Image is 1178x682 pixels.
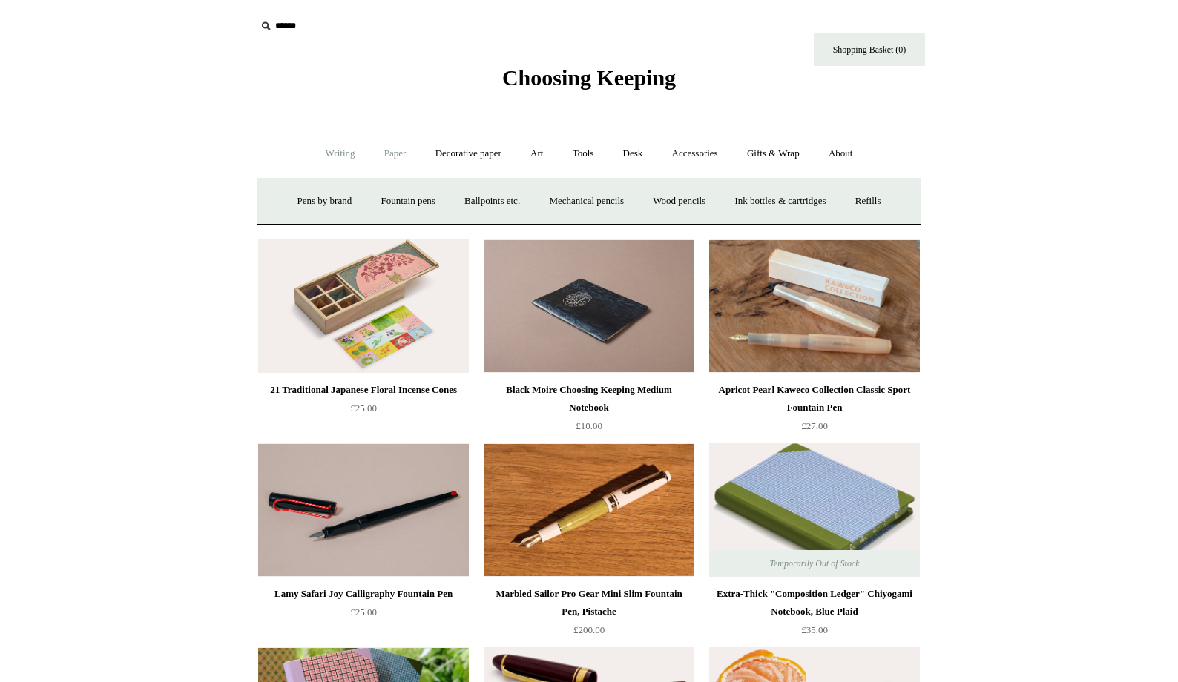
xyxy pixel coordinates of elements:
span: Choosing Keeping [502,65,676,90]
img: 21 Traditional Japanese Floral Incense Cones [258,239,469,373]
img: Lamy Safari Joy Calligraphy Fountain Pen [258,443,469,577]
a: Apricot Pearl Kaweco Collection Classic Sport Fountain Pen Apricot Pearl Kaweco Collection Classi... [709,239,920,373]
a: Tools [559,134,608,173]
a: Accessories [659,134,731,173]
a: Gifts & Wrap [734,134,813,173]
a: Paper [371,134,420,173]
span: Temporarily Out of Stock [754,550,874,577]
a: Writing [312,134,369,173]
a: Black Moire Choosing Keeping Medium Notebook £10.00 [484,381,694,442]
span: £25.00 [350,403,377,414]
a: Extra-Thick "Composition Ledger" Chiyogami Notebook, Blue Plaid Extra-Thick "Composition Ledger" ... [709,443,920,577]
div: Marbled Sailor Pro Gear Mini Slim Fountain Pen, Pistache [487,585,691,620]
a: Desk [610,134,657,173]
a: Art [517,134,556,173]
span: £25.00 [350,606,377,618]
div: Black Moire Choosing Keeping Medium Notebook [487,381,691,417]
a: Choosing Keeping [502,77,676,87]
a: Marbled Sailor Pro Gear Mini Slim Fountain Pen, Pistache £200.00 [484,585,694,646]
img: Black Moire Choosing Keeping Medium Notebook [484,239,694,373]
a: Ink bottles & cartridges [721,182,839,221]
a: Ballpoints etc. [451,182,533,221]
a: Pens by brand [284,182,366,221]
a: Extra-Thick "Composition Ledger" Chiyogami Notebook, Blue Plaid £35.00 [709,585,920,646]
span: £27.00 [801,420,828,431]
a: Decorative paper [422,134,515,173]
a: Black Moire Choosing Keeping Medium Notebook Black Moire Choosing Keeping Medium Notebook [484,239,694,373]
a: Wood pencils [639,182,719,221]
img: Marbled Sailor Pro Gear Mini Slim Fountain Pen, Pistache [484,443,694,577]
a: Lamy Safari Joy Calligraphy Fountain Pen £25.00 [258,585,469,646]
a: 21 Traditional Japanese Floral Incense Cones 21 Traditional Japanese Floral Incense Cones [258,239,469,373]
a: Shopping Basket (0) [814,33,925,66]
a: About [815,134,866,173]
div: Extra-Thick "Composition Ledger" Chiyogami Notebook, Blue Plaid [713,585,916,620]
span: £35.00 [801,624,828,635]
img: Extra-Thick "Composition Ledger" Chiyogami Notebook, Blue Plaid [709,443,920,577]
div: 21 Traditional Japanese Floral Incense Cones [262,381,465,399]
div: Apricot Pearl Kaweco Collection Classic Sport Fountain Pen [713,381,916,417]
a: Refills [842,182,895,221]
a: Fountain pens [367,182,448,221]
a: Mechanical pencils [536,182,637,221]
span: £10.00 [576,420,602,431]
img: Apricot Pearl Kaweco Collection Classic Sport Fountain Pen [709,239,920,373]
a: Marbled Sailor Pro Gear Mini Slim Fountain Pen, Pistache Marbled Sailor Pro Gear Mini Slim Founta... [484,443,694,577]
a: Lamy Safari Joy Calligraphy Fountain Pen Lamy Safari Joy Calligraphy Fountain Pen [258,443,469,577]
a: 21 Traditional Japanese Floral Incense Cones £25.00 [258,381,469,442]
span: £200.00 [573,624,605,635]
div: Lamy Safari Joy Calligraphy Fountain Pen [262,585,465,603]
a: Apricot Pearl Kaweco Collection Classic Sport Fountain Pen £27.00 [709,381,920,442]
